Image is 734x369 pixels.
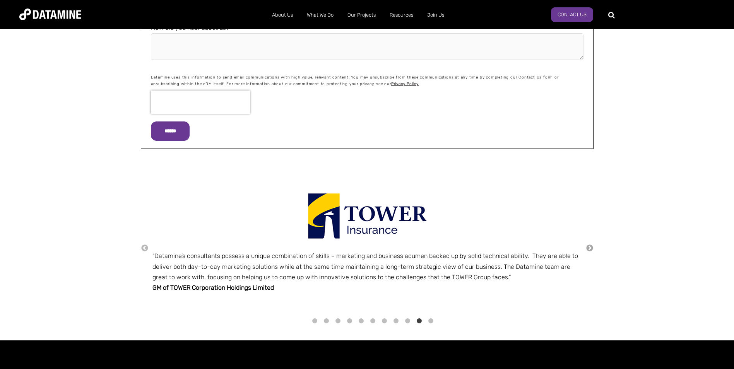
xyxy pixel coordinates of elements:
div: "Datamine’s consultants possess a unique combination of skills – marketing and business acumen ba... [152,251,582,282]
p: Datamine uses this information to send email communications with high value, relevant content. Yo... [151,74,583,87]
a: Privacy Policy [391,82,419,86]
a: Our Projects [340,5,383,25]
button: 3 [334,317,342,325]
button: 8 [392,317,400,325]
a: About Us [265,5,300,25]
button: 5 [358,317,365,325]
button: 2 [323,317,330,325]
button: ← [141,244,149,253]
iframe: reCAPTCHA [151,91,250,114]
a: Contact Us [551,7,593,22]
button: 9 [404,317,412,325]
button: 4 [346,317,354,325]
button: 7 [381,317,388,325]
a: Resources [383,5,420,25]
a: Join Us [420,5,451,25]
button: 6 [369,317,377,325]
a: What We Do [300,5,340,25]
button: 11 [427,317,435,325]
img: Tower Insurance t2 [306,192,428,240]
strong: GM of TOWER Corporation Holdings Limited [152,284,274,291]
img: Datamine [19,9,81,20]
button: → [586,244,594,253]
button: 1 [311,317,319,325]
button: 10 [416,317,423,325]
